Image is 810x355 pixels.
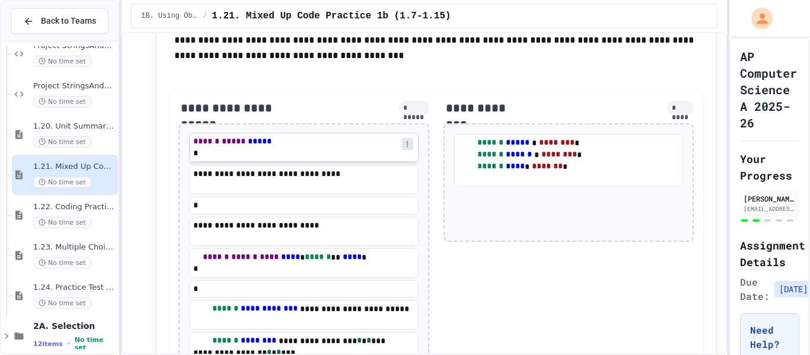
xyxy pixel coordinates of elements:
[212,9,451,23] span: 1.21. Mixed Up Code Practice 1b (1.7-1.15)
[740,237,799,270] h2: Assignment Details
[33,298,91,309] span: No time set
[740,48,799,131] h1: AP Computer Science A 2025-26
[33,162,116,172] span: 1.21. Mixed Up Code Practice 1b (1.7-1.15)
[33,56,91,67] span: No time set
[33,340,63,348] span: 12 items
[11,8,109,34] button: Back to Teams
[33,321,116,331] span: 2A. Selection
[33,177,91,188] span: No time set
[33,121,116,132] span: 1.20. Unit Summary 1b (1.7-1.15)
[33,202,116,212] span: 1.22. Coding Practice 1b (1.7-1.15)
[33,242,116,252] span: 1.23. Multiple Choice Exercises for Unit 1b (1.9-1.15)
[203,11,207,21] span: /
[33,96,91,107] span: No time set
[33,81,116,91] span: Project StringsAndMath (File Input)
[33,217,91,228] span: No time set
[740,275,770,303] span: Due Date:
[141,11,198,21] span: 1B. Using Objects
[750,323,789,351] h3: Need Help?
[68,339,70,348] span: •
[744,193,796,204] div: [PERSON_NAME]
[33,283,116,293] span: 1.24. Practice Test for Objects (1.12-1.14)
[33,257,91,268] span: No time set
[744,204,796,213] div: [EMAIL_ADDRESS][DOMAIN_NAME]
[33,136,91,148] span: No time set
[41,15,96,27] span: Back to Teams
[740,151,799,184] h2: Your Progress
[75,336,116,351] span: No time set
[739,5,776,32] div: My Account
[33,41,116,51] span: Project StringsAndMath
